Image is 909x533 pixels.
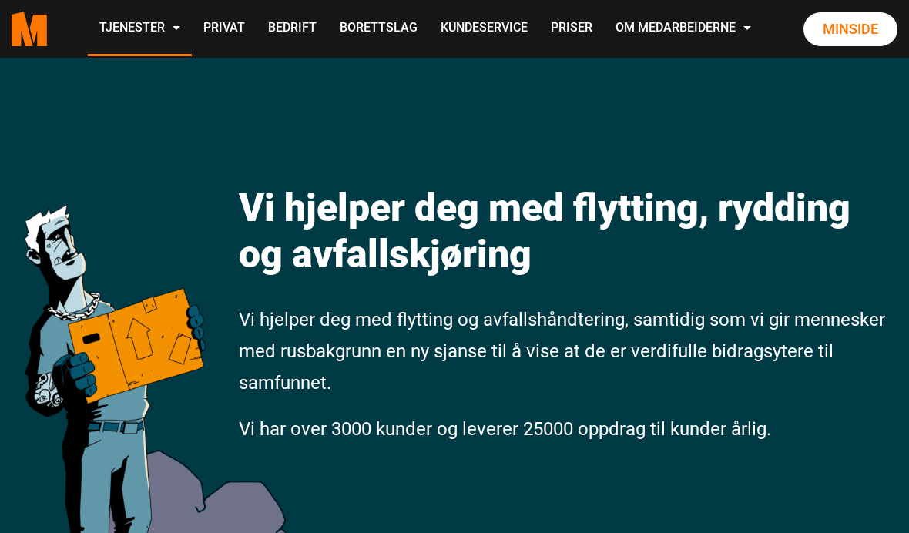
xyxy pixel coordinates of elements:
a: Priser [539,2,604,56]
span: Vi har over 3000 kunder og leverer 25000 oppdrag til kunder årlig. [239,418,771,440]
a: Privat [192,2,257,56]
a: Borettslag [328,2,429,56]
h1: Vi hjelper deg med flytting, rydding og avfallskjøring [239,185,897,277]
a: Minside [803,12,897,46]
a: Bedrift [257,2,328,56]
a: Om Medarbeiderne [604,2,763,56]
a: Kundeservice [429,2,539,56]
span: Vi hjelper deg med flytting og avfallshåndtering, samtidig som vi gir mennesker med rusbakgrunn e... [239,309,885,394]
a: Tjenester [88,2,192,56]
